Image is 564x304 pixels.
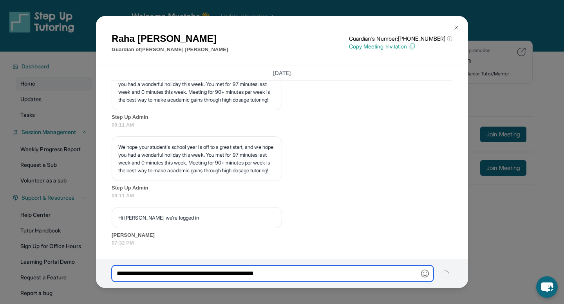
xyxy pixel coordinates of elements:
span: ⓘ [447,35,452,43]
span: Step Up Admin [112,184,452,192]
p: We hope your student's school year is off to a great start, and we hope you had a wonderful holid... [118,143,275,174]
span: 07:32 PM [112,239,452,247]
button: chat-button [536,276,558,298]
span: 09:11 AM [112,192,452,200]
p: Guardian of [PERSON_NAME] [PERSON_NAME] [112,46,228,54]
img: Copy Icon [409,43,416,50]
h1: Raha [PERSON_NAME] [112,32,228,46]
p: We hope your student's school year is off to a great start, and we hope you had a wonderful holid... [118,72,275,104]
span: 09:11 AM [112,121,452,129]
img: Emoji [421,270,429,277]
span: [PERSON_NAME] [112,231,452,239]
img: Close Icon [453,25,459,31]
span: Step Up Admin [112,113,452,121]
p: Copy Meeting Invitation [349,43,452,50]
p: Hi [PERSON_NAME] we're logged in [118,214,275,222]
h3: [DATE] [112,69,452,77]
p: Guardian's Number: [PHONE_NUMBER] [349,35,452,43]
